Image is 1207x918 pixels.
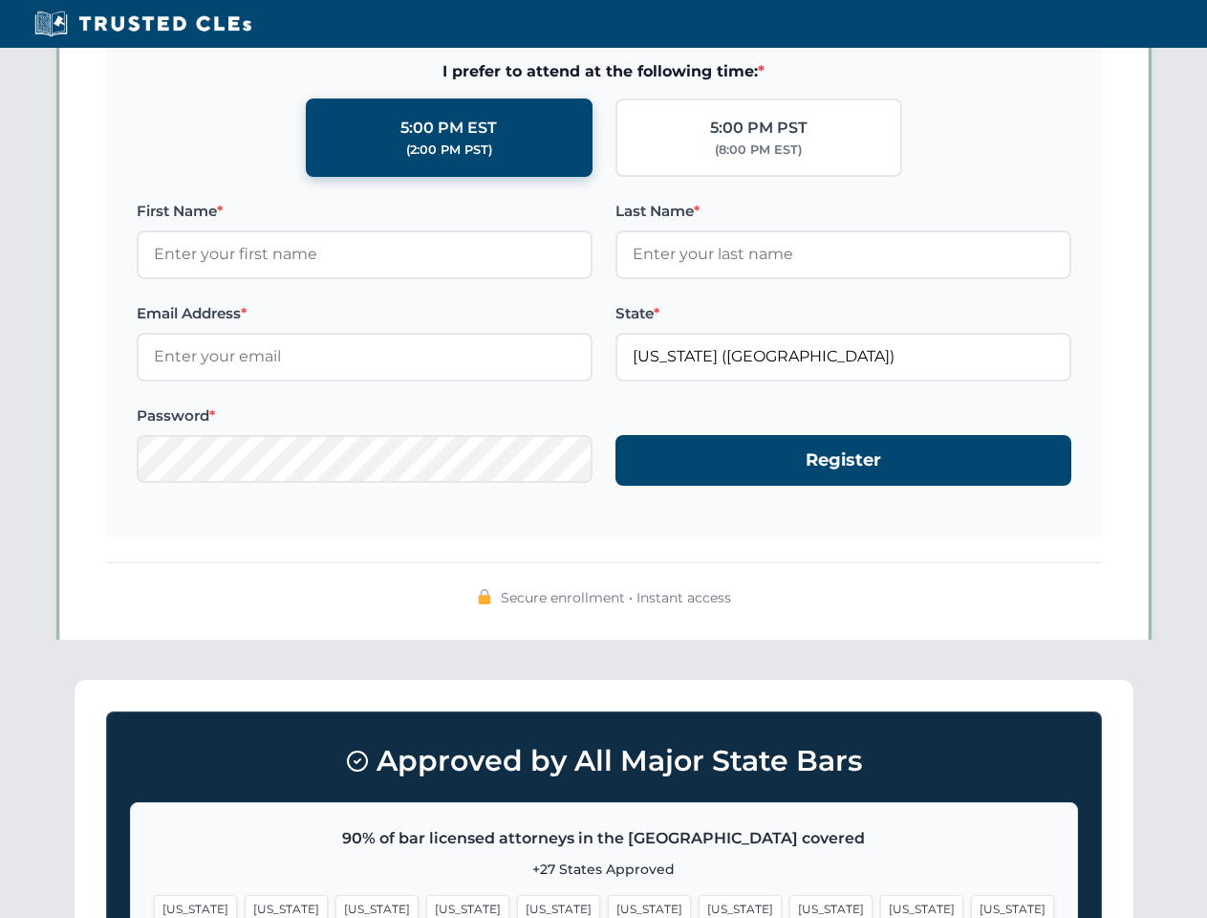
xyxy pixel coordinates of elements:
[615,230,1071,278] input: Enter your last name
[715,141,802,160] div: (8:00 PM EST)
[137,200,593,223] label: First Name
[154,826,1054,851] p: 90% of bar licensed attorneys in the [GEOGRAPHIC_DATA] covered
[710,116,808,141] div: 5:00 PM PST
[615,200,1071,223] label: Last Name
[137,404,593,427] label: Password
[477,589,492,604] img: 🔒
[400,116,497,141] div: 5:00 PM EST
[615,333,1071,381] input: Florida (FL)
[154,859,1054,880] p: +27 States Approved
[406,141,492,160] div: (2:00 PM PST)
[29,10,257,38] img: Trusted CLEs
[137,230,593,278] input: Enter your first name
[130,735,1078,787] h3: Approved by All Major State Bars
[615,302,1071,325] label: State
[501,587,731,608] span: Secure enrollment • Instant access
[137,333,593,381] input: Enter your email
[137,302,593,325] label: Email Address
[615,435,1071,486] button: Register
[137,59,1071,84] span: I prefer to attend at the following time:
